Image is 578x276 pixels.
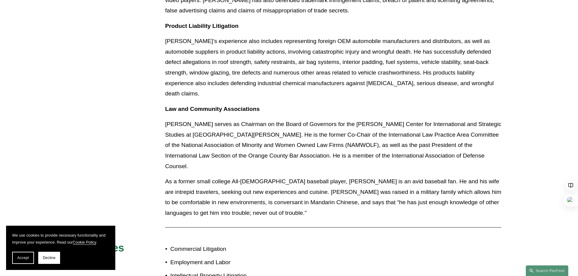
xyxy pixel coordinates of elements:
[6,226,115,270] section: Cookie banner
[165,106,260,112] strong: Law and Community Associations
[170,257,289,268] p: Employment and Labor
[170,244,289,254] p: Commercial Litigation
[12,252,34,264] button: Accept
[73,240,96,244] a: Cookie Policy
[12,232,109,246] p: We use cookies to provide necessary functionality and improve your experience. Read our .
[165,176,501,218] p: As a former small college All-[DEMOGRAPHIC_DATA] baseball player, [PERSON_NAME] is an avid baseba...
[165,36,501,99] p: [PERSON_NAME]’s experience also includes representing foreign OEM automobile manufacturers and di...
[526,265,568,276] a: Search this site
[38,252,60,264] button: Decline
[43,256,56,260] span: Decline
[165,23,238,29] strong: Product Liability Litigation
[17,256,29,260] span: Accept
[165,119,501,171] p: [PERSON_NAME] serves as Chairman on the Board of Governors for the [PERSON_NAME] Center for Inter...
